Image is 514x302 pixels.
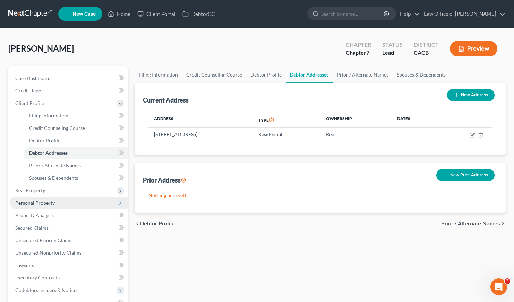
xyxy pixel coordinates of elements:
p: Nothing here yet! [148,192,492,199]
a: Property Analysis [10,209,128,222]
span: Prior / Alternate Names [441,221,500,226]
span: Filing Information [29,113,68,118]
span: Unsecured Nonpriority Claims [15,250,82,256]
td: Residential [253,128,320,141]
a: Unsecured Nonpriority Claims [10,247,128,259]
a: Credit Counseling Course [182,66,246,83]
a: Prior / Alternate Names [333,66,393,83]
a: Filing Information [135,66,182,83]
div: CACB [414,49,439,57]
span: Real Property [15,187,45,193]
td: Rent [320,128,392,141]
a: Lawsuits [10,259,128,272]
a: Case Dashboard [10,72,128,85]
span: Debtor Addresses [29,150,68,156]
span: 7 [366,49,369,56]
span: Unsecured Priority Claims [15,237,72,243]
a: Credit Report [10,85,128,97]
span: Credit Counseling Course [29,125,85,131]
a: Debtor Addresses [24,147,128,159]
a: Credit Counseling Course [24,122,128,134]
button: New Address [447,89,495,101]
th: Ownership [320,112,392,128]
span: Codebtors Insiders & Notices [15,287,78,293]
button: chevron_left Debtor Profile [135,221,175,226]
button: Preview [450,41,497,56]
a: Law Office of [PERSON_NAME] [420,8,505,20]
a: Spouses & Dependents [24,172,128,184]
a: Prior / Alternate Names [24,159,128,172]
a: Debtor Profile [24,134,128,147]
span: Lawsuits [15,262,34,268]
button: New Prior Address [436,169,495,181]
span: Debtor Profile [29,137,60,143]
span: Credit Report [15,88,45,94]
span: Executory Contracts [15,275,60,281]
i: chevron_right [500,221,506,226]
th: Address [148,112,253,128]
th: Type [253,112,320,128]
a: Home [104,8,134,20]
td: [STREET_ADDRESS] [148,128,253,141]
a: Unsecured Priority Claims [10,234,128,247]
button: Prior / Alternate Names chevron_right [441,221,506,226]
span: 3 [505,278,510,284]
div: Lead [382,49,403,57]
th: Dates [392,112,438,128]
a: Debtor Profile [246,66,286,83]
span: Property Analysis [15,212,54,218]
span: Client Profile [15,100,44,106]
span: Secured Claims [15,225,49,231]
div: Prior Address [143,176,186,184]
span: [PERSON_NAME] [8,43,74,53]
a: Filing Information [24,109,128,122]
a: Spouses & Dependents [393,66,450,83]
div: District [414,41,439,49]
a: Secured Claims [10,222,128,234]
div: Chapter [346,41,371,49]
span: New Case [72,11,96,17]
span: Spouses & Dependents [29,175,78,181]
a: Debtor Addresses [286,66,333,83]
a: Executory Contracts [10,272,128,284]
iframe: Intercom live chat [490,278,507,295]
i: chevron_left [135,221,140,226]
a: Client Portal [134,8,179,20]
div: Chapter [346,49,371,57]
span: Personal Property [15,200,55,206]
span: Prior / Alternate Names [29,162,81,168]
div: Current Address [143,96,189,104]
input: Search by name... [321,7,385,20]
div: Status [382,41,403,49]
span: Debtor Profile [140,221,175,226]
span: Case Dashboard [15,75,51,81]
a: DebtorCC [179,8,218,20]
a: Help [396,8,420,20]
